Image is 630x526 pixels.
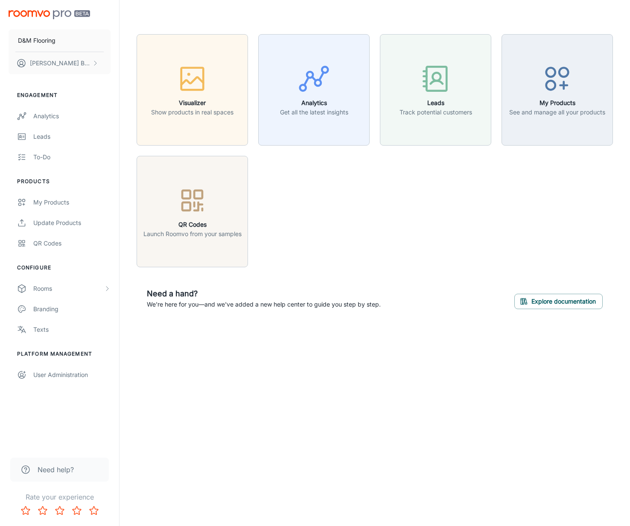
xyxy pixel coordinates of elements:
[509,98,605,108] h6: My Products
[280,108,348,117] p: Get all the latest insights
[137,34,248,146] button: VisualizerShow products in real spaces
[380,34,491,146] button: LeadsTrack potential customers
[18,36,55,45] p: D&M Flooring
[258,34,370,146] button: AnalyticsGet all the latest insights
[502,85,613,94] a: My ProductsSee and manage all your products
[137,156,248,267] button: QR CodesLaunch Roomvo from your samples
[9,10,90,19] img: Roomvo PRO Beta
[33,304,111,314] div: Branding
[280,98,348,108] h6: Analytics
[137,207,248,215] a: QR CodesLaunch Roomvo from your samples
[147,300,381,309] p: We're here for you—and we've added a new help center to guide you step by step.
[514,296,603,305] a: Explore documentation
[33,198,111,207] div: My Products
[143,229,242,239] p: Launch Roomvo from your samples
[33,111,111,121] div: Analytics
[502,34,613,146] button: My ProductsSee and manage all your products
[30,58,90,68] p: [PERSON_NAME] Bunkhong
[151,108,233,117] p: Show products in real spaces
[400,108,472,117] p: Track potential customers
[258,85,370,94] a: AnalyticsGet all the latest insights
[33,132,111,141] div: Leads
[33,152,111,162] div: To-do
[33,218,111,228] div: Update Products
[143,220,242,229] h6: QR Codes
[380,85,491,94] a: LeadsTrack potential customers
[400,98,472,108] h6: Leads
[33,284,104,293] div: Rooms
[514,294,603,309] button: Explore documentation
[151,98,233,108] h6: Visualizer
[33,239,111,248] div: QR Codes
[9,29,111,52] button: D&M Flooring
[33,325,111,334] div: Texts
[9,52,111,74] button: [PERSON_NAME] Bunkhong
[147,288,381,300] h6: Need a hand?
[509,108,605,117] p: See and manage all your products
